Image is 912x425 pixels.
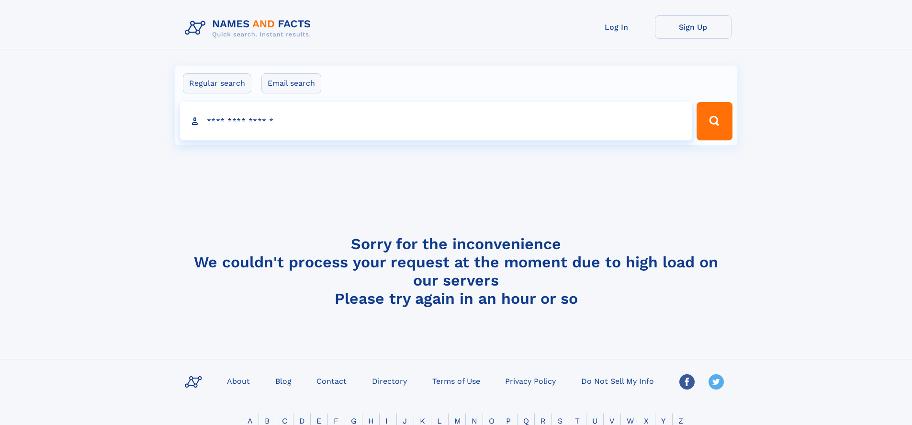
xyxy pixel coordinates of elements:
a: Contact [313,374,350,388]
img: Logo Names and Facts [181,15,319,41]
a: About [223,374,254,388]
a: Sign Up [655,15,732,39]
a: Blog [271,374,295,388]
h4: Sorry for the inconvenience We couldn't process your request at the moment due to high load on ou... [181,235,732,308]
button: Search Button [697,102,732,140]
input: search input [180,102,693,140]
a: Log In [578,15,655,39]
a: Directory [368,374,411,388]
a: Do Not Sell My Info [577,374,658,388]
a: Terms of Use [428,374,484,388]
label: Regular search [183,73,251,93]
label: Email search [261,73,321,93]
img: Twitter [709,374,724,390]
a: Privacy Policy [501,374,560,388]
img: Facebook [679,374,695,390]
